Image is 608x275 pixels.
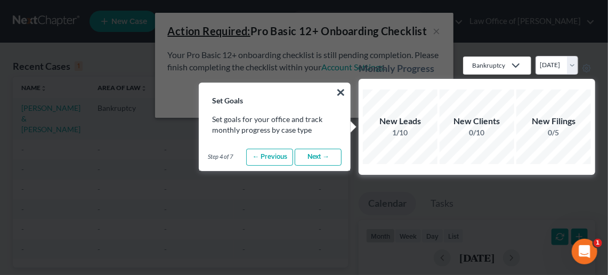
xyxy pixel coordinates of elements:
button: × [336,84,346,101]
div: New Filings [516,115,591,127]
div: Bankruptcy [472,61,505,70]
div: New Clients [440,115,514,127]
div: 1/10 [363,127,437,138]
a: ← Previous [246,149,293,166]
iframe: Intercom live chat [572,239,597,264]
h3: Monthly Progress [359,62,434,75]
div: New Leads [363,115,437,127]
span: Step 4 of 7 [208,152,233,161]
h3: Set Goals [199,83,350,106]
div: 0/10 [440,127,514,138]
div: 0/5 [516,127,591,138]
p: Set goals for your office and track monthly progress by case type [212,114,337,135]
span: 1 [594,239,602,247]
a: Next → [295,149,342,166]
